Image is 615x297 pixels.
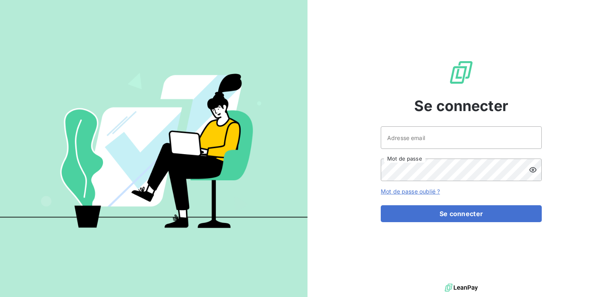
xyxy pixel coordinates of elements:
[448,60,474,85] img: Logo LeanPay
[414,95,508,117] span: Se connecter
[445,282,478,294] img: logo
[381,205,542,222] button: Se connecter
[381,188,440,195] a: Mot de passe oublié ?
[381,126,542,149] input: placeholder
